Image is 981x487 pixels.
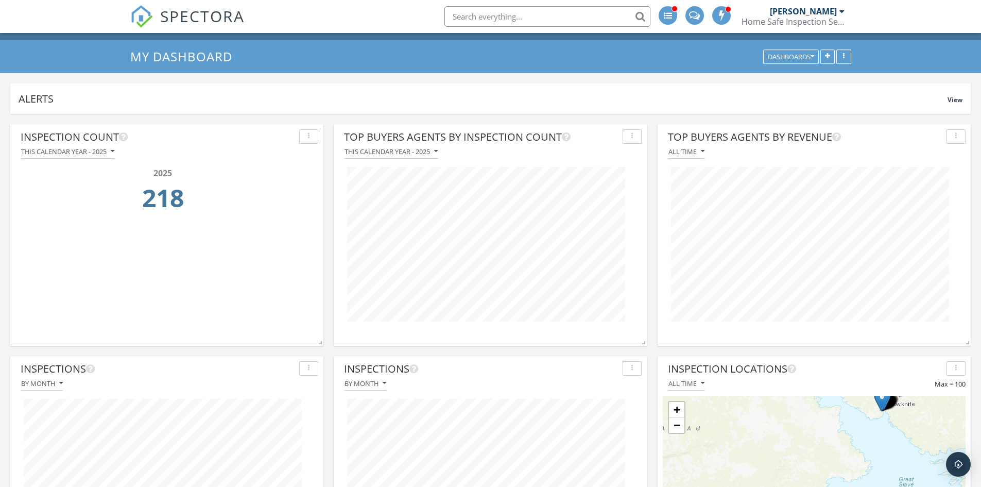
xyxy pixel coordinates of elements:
[668,148,704,155] div: All time
[21,145,115,159] button: This calendar year - 2025
[669,417,684,433] a: Zoom out
[130,48,241,65] a: My Dashboard
[763,50,819,64] button: Dashboards
[19,92,948,106] div: Alerts
[768,54,814,61] div: Dashboards
[21,377,63,391] button: By month
[742,16,845,27] div: Home Safe Inspection Services
[21,361,295,377] div: Inspections
[344,361,618,377] div: Inspections
[946,452,971,477] div: Open Intercom Messenger
[160,5,245,27] span: SPECTORA
[24,167,302,179] div: 2025
[345,380,386,387] div: By month
[668,361,942,377] div: Inspection Locations
[668,145,705,159] button: All time
[344,129,618,145] div: Top Buyers Agents by Inspection Count
[948,95,962,104] span: View
[444,6,650,27] input: Search everything...
[130,14,245,36] a: SPECTORA
[24,179,302,223] td: 218
[344,377,387,391] button: By month
[345,148,438,155] div: This calendar year - 2025
[130,5,153,28] img: The Best Home Inspection Software - Spectora
[935,380,966,388] span: Max = 100
[770,6,837,16] div: [PERSON_NAME]
[668,129,942,145] div: Top Buyers Agents by Revenue
[668,377,705,391] button: All time
[668,380,704,387] div: All time
[21,148,114,155] div: This calendar year - 2025
[21,129,295,145] div: Inspection Count
[344,145,438,159] button: This calendar year - 2025
[21,380,63,387] div: By month
[669,402,684,417] a: Zoom in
